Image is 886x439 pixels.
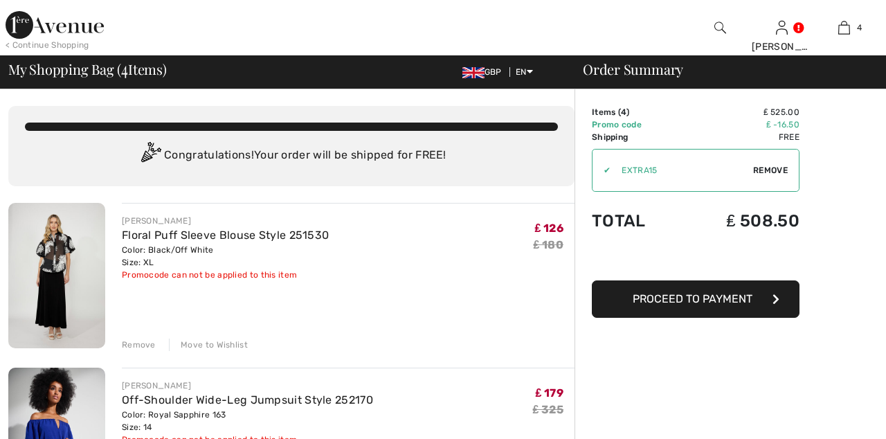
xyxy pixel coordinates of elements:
[121,59,128,77] span: 4
[753,164,788,177] span: Remove
[536,386,563,400] span: ₤ 179
[169,339,248,351] div: Move to Wishlist
[857,21,862,34] span: 4
[680,106,799,118] td: ₤ 525.00
[534,238,563,251] s: ₤ 180
[680,197,799,244] td: ₤ 508.50
[533,403,563,416] s: ₤ 325
[714,19,726,36] img: search the website
[462,67,485,78] img: UK Pound
[122,229,329,242] a: Floral Puff Sleeve Blouse Style 251530
[122,409,373,433] div: Color: Royal Sapphire 163 Size: 14
[8,62,167,76] span: My Shopping Bag ( Items)
[592,118,680,131] td: Promo code
[752,39,813,54] div: [PERSON_NAME]
[6,39,89,51] div: < Continue Shopping
[592,244,799,276] iframe: PayPal
[516,67,533,77] span: EN
[8,203,105,348] img: Floral Puff Sleeve Blouse Style 251530
[621,107,626,117] span: 4
[592,280,799,318] button: Proceed to Payment
[592,197,680,244] td: Total
[25,142,558,170] div: Congratulations! Your order will be shipped for FREE!
[122,244,329,269] div: Color: Black/Off White Size: XL
[535,222,563,235] span: ₤ 126
[776,19,788,36] img: My Info
[136,142,164,170] img: Congratulation2.svg
[592,106,680,118] td: Items ( )
[680,131,799,143] td: Free
[838,19,850,36] img: My Bag
[593,164,611,177] div: ✔
[122,393,373,406] a: Off-Shoulder Wide-Leg Jumpsuit Style 252170
[122,339,156,351] div: Remove
[462,67,507,77] span: GBP
[680,118,799,131] td: ₤ -16.50
[6,11,104,39] img: 1ère Avenue
[813,19,874,36] a: 4
[776,21,788,34] a: Sign In
[122,215,329,227] div: [PERSON_NAME]
[122,379,373,392] div: [PERSON_NAME]
[566,62,878,76] div: Order Summary
[611,150,753,191] input: Promo code
[633,292,752,305] span: Proceed to Payment
[122,269,329,281] div: Promocode can not be applied to this item
[592,131,680,143] td: Shipping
